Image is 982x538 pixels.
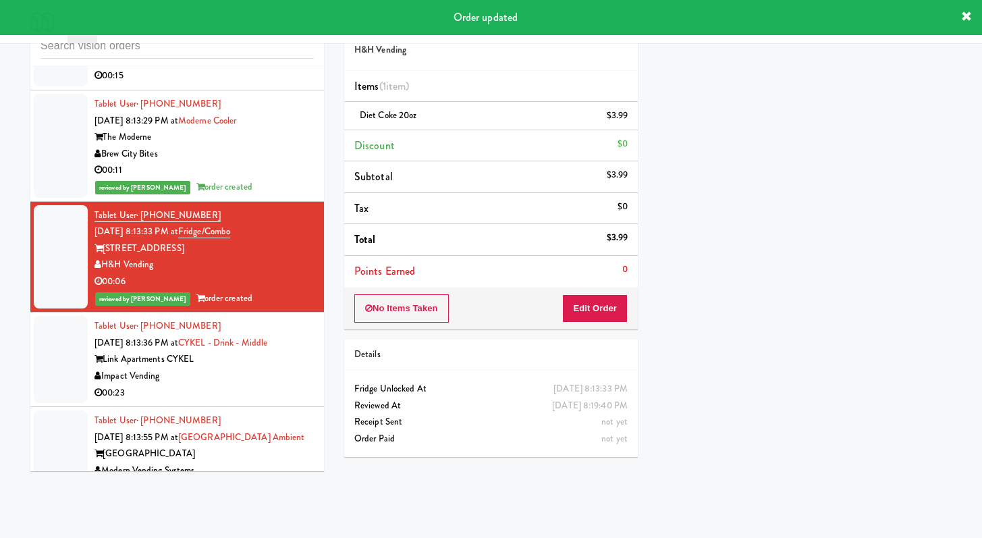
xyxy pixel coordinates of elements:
[136,209,221,221] span: · [PHONE_NUMBER]
[354,78,409,94] span: Items
[552,398,628,414] div: [DATE] 8:19:40 PM
[354,169,393,184] span: Subtotal
[94,209,221,222] a: Tablet User· [PHONE_NUMBER]
[94,368,314,385] div: Impact Vending
[30,202,324,313] li: Tablet User· [PHONE_NUMBER][DATE] 8:13:33 PM atFridge/Combo[STREET_ADDRESS]H&H Vending00:06review...
[354,346,628,363] div: Details
[354,398,628,414] div: Reviewed At
[354,138,395,153] span: Discount
[196,292,252,304] span: order created
[94,336,178,349] span: [DATE] 8:13:36 PM at
[136,319,221,332] span: · [PHONE_NUMBER]
[379,78,410,94] span: (1 )
[136,97,221,110] span: · [PHONE_NUMBER]
[354,294,449,323] button: No Items Taken
[622,261,628,278] div: 0
[601,432,628,445] span: not yet
[196,180,252,193] span: order created
[94,385,314,402] div: 00:23
[95,181,190,194] span: reviewed by [PERSON_NAME]
[178,336,267,349] a: CYKEL - Drink - Middle
[178,225,230,238] a: Fridge/Combo
[136,414,221,427] span: · [PHONE_NUMBER]
[94,431,178,443] span: [DATE] 8:13:55 PM at
[607,107,628,124] div: $3.99
[94,97,221,110] a: Tablet User· [PHONE_NUMBER]
[354,200,369,216] span: Tax
[30,90,324,202] li: Tablet User· [PHONE_NUMBER][DATE] 8:13:29 PM atModerne CoolerThe ModerneBrew City Bites00:11revie...
[94,462,314,479] div: Modern Vending Systems
[94,446,314,462] div: [GEOGRAPHIC_DATA]
[607,230,628,246] div: $3.99
[386,78,406,94] ng-pluralize: item
[354,431,628,448] div: Order Paid
[94,240,314,257] div: [STREET_ADDRESS]
[94,319,221,332] a: Tablet User· [PHONE_NUMBER]
[94,114,178,127] span: [DATE] 8:13:29 PM at
[94,273,314,290] div: 00:06
[178,114,236,127] a: Moderne Cooler
[354,414,628,431] div: Receipt Sent
[454,9,518,25] span: Order updated
[94,225,178,238] span: [DATE] 8:13:33 PM at
[354,263,415,279] span: Points Earned
[30,313,324,407] li: Tablet User· [PHONE_NUMBER][DATE] 8:13:36 PM atCYKEL - Drink - MiddleLink Apartments CYKELImpact ...
[354,232,376,247] span: Total
[94,129,314,146] div: The Moderne
[94,414,221,427] a: Tablet User· [PHONE_NUMBER]
[94,351,314,368] div: Link Apartments CYKEL
[95,292,190,306] span: reviewed by [PERSON_NAME]
[360,109,416,122] span: Diet Coke 20oz
[607,167,628,184] div: $3.99
[562,294,628,323] button: Edit Order
[94,146,314,163] div: Brew City Bites
[30,407,324,502] li: Tablet User· [PHONE_NUMBER][DATE] 8:13:55 PM at[GEOGRAPHIC_DATA] Ambient[GEOGRAPHIC_DATA]Modern V...
[553,381,628,398] div: [DATE] 8:13:33 PM
[618,136,628,153] div: $0
[618,198,628,215] div: $0
[40,34,314,59] input: Search vision orders
[178,431,305,443] a: [GEOGRAPHIC_DATA] Ambient
[94,162,314,179] div: 00:11
[354,381,628,398] div: Fridge Unlocked At
[94,257,314,273] div: H&H Vending
[601,415,628,428] span: not yet
[94,68,314,84] div: 00:15
[354,45,628,55] h5: H&H Vending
